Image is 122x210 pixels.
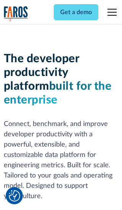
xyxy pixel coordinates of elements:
[4,6,28,22] a: home
[4,81,112,106] span: built for the enterprise
[4,119,119,202] p: Connect, benchmark, and improve developer productivity with a powerful, extensible, and customiza...
[4,6,28,22] img: Logo of the analytics and reporting company Faros.
[4,52,119,107] h1: The developer productivity platform
[9,190,20,202] img: Revisit consent button
[54,4,98,20] a: Get a demo
[9,190,20,202] button: Cookie Settings
[103,3,118,21] div: menu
